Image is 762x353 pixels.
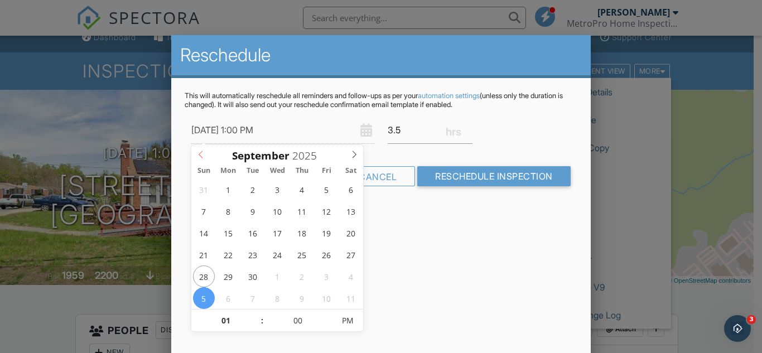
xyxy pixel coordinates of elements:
[316,178,337,200] span: September 5, 2025
[185,91,577,109] p: This will automatically reschedule all reminders and follow-ups as per your (unless only the dura...
[340,178,362,200] span: September 6, 2025
[332,310,363,332] span: Click to toggle
[191,310,260,332] input: Scroll to increment
[218,178,239,200] span: September 1, 2025
[218,222,239,244] span: September 15, 2025
[340,244,362,265] span: September 27, 2025
[193,244,215,265] span: September 21, 2025
[290,167,314,175] span: Thu
[316,265,337,287] span: October 3, 2025
[417,166,571,186] input: Reschedule Inspection
[242,178,264,200] span: September 2, 2025
[193,265,215,287] span: September 28, 2025
[291,287,313,309] span: October 9, 2025
[232,151,290,161] span: Scroll to increment
[340,222,362,244] span: September 20, 2025
[339,167,363,175] span: Sat
[267,178,288,200] span: September 3, 2025
[267,265,288,287] span: October 1, 2025
[291,178,313,200] span: September 4, 2025
[218,265,239,287] span: September 29, 2025
[316,287,337,309] span: October 10, 2025
[724,315,751,342] iframe: Intercom live chat
[340,265,362,287] span: October 4, 2025
[291,244,313,265] span: September 25, 2025
[267,200,288,222] span: September 10, 2025
[218,244,239,265] span: September 22, 2025
[340,166,415,186] div: Cancel
[316,222,337,244] span: September 19, 2025
[242,265,264,287] span: September 30, 2025
[193,222,215,244] span: September 14, 2025
[265,167,290,175] span: Wed
[261,310,264,332] span: :
[242,222,264,244] span: September 16, 2025
[193,200,215,222] span: September 7, 2025
[193,287,215,309] span: October 5, 2025
[191,167,216,175] span: Sun
[216,167,240,175] span: Mon
[316,244,337,265] span: September 26, 2025
[340,287,362,309] span: October 11, 2025
[218,287,239,309] span: October 6, 2025
[267,287,288,309] span: October 8, 2025
[290,148,326,163] input: Scroll to increment
[240,167,265,175] span: Tue
[316,200,337,222] span: September 12, 2025
[291,222,313,244] span: September 18, 2025
[267,222,288,244] span: September 17, 2025
[180,44,581,66] h2: Reschedule
[193,178,215,200] span: August 31, 2025
[218,200,239,222] span: September 8, 2025
[242,200,264,222] span: September 9, 2025
[747,315,756,324] span: 3
[291,265,313,287] span: October 2, 2025
[418,91,480,100] a: automation settings
[242,244,264,265] span: September 23, 2025
[264,310,332,332] input: Scroll to increment
[340,200,362,222] span: September 13, 2025
[314,167,339,175] span: Fri
[291,200,313,222] span: September 11, 2025
[242,287,264,309] span: October 7, 2025
[267,244,288,265] span: September 24, 2025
